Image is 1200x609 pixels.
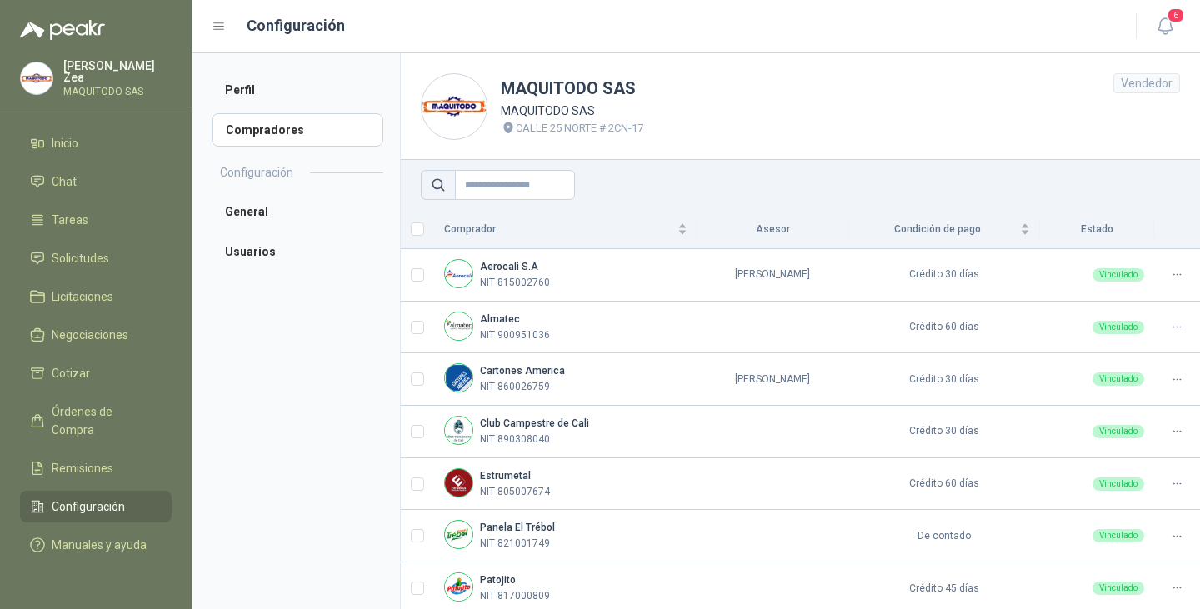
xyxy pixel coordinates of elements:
[480,417,589,429] b: Club Campestre de Cali
[480,522,555,533] b: Panela El Trébol
[848,510,1040,562] td: De contado
[480,536,550,552] p: NIT 821001749
[480,574,516,586] b: Patojito
[501,102,643,120] p: MAQUITODO SAS
[63,60,172,83] p: [PERSON_NAME] Zea
[21,62,52,94] img: Company Logo
[1092,477,1144,491] div: Vinculado
[20,127,172,159] a: Inicio
[1092,582,1144,595] div: Vinculado
[697,249,849,302] td: [PERSON_NAME]
[1040,210,1154,249] th: Estado
[434,210,697,249] th: Comprador
[1092,268,1144,282] div: Vinculado
[1092,529,1144,542] div: Vinculado
[480,379,550,395] p: NIT 860026759
[480,313,520,325] b: Almatec
[444,222,674,237] span: Comprador
[220,163,293,182] h2: Configuración
[848,406,1040,458] td: Crédito 30 días
[697,353,849,406] td: [PERSON_NAME]
[848,302,1040,354] td: Crédito 60 días
[445,364,472,392] img: Company Logo
[445,521,472,548] img: Company Logo
[212,113,383,147] a: Compradores
[858,222,1017,237] span: Condición de pago
[480,261,538,272] b: Aerocali S.A
[52,459,113,477] span: Remisiones
[848,353,1040,406] td: Crédito 30 días
[20,396,172,446] a: Órdenes de Compra
[52,249,109,267] span: Solicitudes
[445,312,472,340] img: Company Logo
[52,326,128,344] span: Negociaciones
[848,458,1040,511] td: Crédito 60 días
[480,327,550,343] p: NIT 900951036
[480,432,550,447] p: NIT 890308040
[212,235,383,268] a: Usuarios
[52,134,78,152] span: Inicio
[20,166,172,197] a: Chat
[20,242,172,274] a: Solicitudes
[445,260,472,287] img: Company Logo
[480,588,550,604] p: NIT 817000809
[422,74,487,139] img: Company Logo
[52,497,125,516] span: Configuración
[212,73,383,107] a: Perfil
[480,275,550,291] p: NIT 815002760
[20,319,172,351] a: Negociaciones
[697,210,849,249] th: Asesor
[1092,321,1144,334] div: Vinculado
[52,172,77,191] span: Chat
[52,364,90,382] span: Cotizar
[20,357,172,389] a: Cotizar
[445,417,472,444] img: Company Logo
[20,491,172,522] a: Configuración
[480,470,531,482] b: Estrumetal
[1092,425,1144,438] div: Vinculado
[63,87,172,97] p: MAQUITODO SAS
[20,204,172,236] a: Tareas
[848,249,1040,302] td: Crédito 30 días
[247,14,345,37] h1: Configuración
[1150,12,1180,42] button: 6
[20,529,172,561] a: Manuales y ayuda
[1167,7,1185,23] span: 6
[516,120,643,137] p: CALLE 25 NORTE # 2CN-17
[1092,372,1144,386] div: Vinculado
[52,536,147,554] span: Manuales y ayuda
[52,211,88,229] span: Tareas
[480,484,550,500] p: NIT 805007674
[212,195,383,228] a: General
[501,76,643,102] h1: MAQUITODO SAS
[52,402,156,439] span: Órdenes de Compra
[480,365,565,377] b: Cartones America
[20,452,172,484] a: Remisiones
[848,210,1040,249] th: Condición de pago
[445,573,472,601] img: Company Logo
[52,287,113,306] span: Licitaciones
[445,469,472,497] img: Company Logo
[1113,73,1180,93] div: Vendedor
[20,281,172,312] a: Licitaciones
[20,20,105,40] img: Logo peakr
